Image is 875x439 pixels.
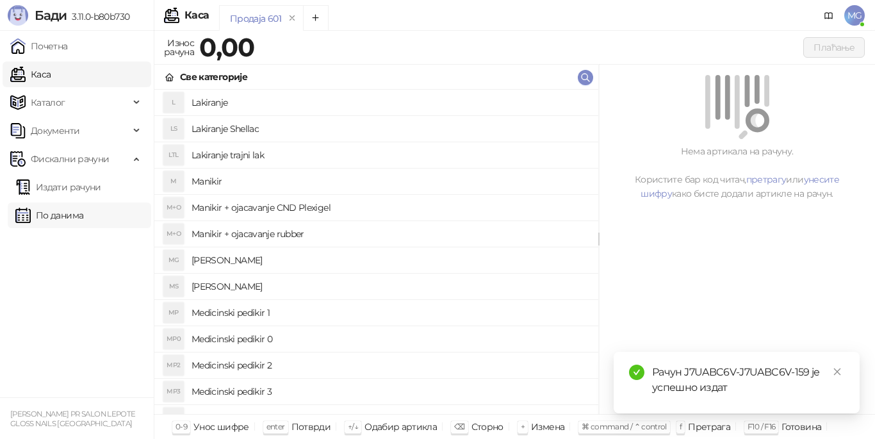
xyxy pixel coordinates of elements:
span: 3.11.0-b80b730 [67,11,129,22]
div: Измена [531,418,564,435]
div: Све категорије [180,70,247,84]
div: grid [154,90,598,414]
h4: [PERSON_NAME] [192,250,588,270]
h4: Pedikir [192,408,588,428]
a: Почетна [10,33,68,59]
div: Нема артикала на рачуну. Користите бар код читач, или како бисте додали артикле на рачун. [614,144,860,201]
span: Документи [31,118,79,144]
span: ⌘ command / ⌃ control [582,422,667,431]
h4: Medicinski pedikir 0 [192,329,588,349]
span: check-circle [629,365,644,380]
div: Каса [184,10,209,21]
div: Унос шифре [193,418,249,435]
div: L [163,92,184,113]
button: remove [284,13,300,24]
h4: Lakiranje [192,92,588,113]
span: ⌫ [454,422,464,431]
div: Одабир артикла [364,418,437,435]
div: LTL [163,145,184,165]
a: Документација [819,5,839,26]
div: Претрага [688,418,730,435]
div: M+O [163,197,184,218]
div: Рачун J7UABC6V-J7UABC6V-159 је успешно издат [652,365,844,395]
div: MP [163,302,184,323]
h4: Medicinski pedikir 2 [192,355,588,376]
button: Add tab [303,5,329,31]
small: [PERSON_NAME] PR SALON LEPOTE GLOSS NAILS [GEOGRAPHIC_DATA] [10,410,135,428]
div: MP3 [163,381,184,402]
div: M [163,171,184,192]
span: ↑/↓ [348,422,358,431]
span: enter [266,422,285,431]
h4: Lakiranje trajni lak [192,145,588,165]
span: Фискални рачуни [31,146,109,172]
h4: Manikir + ojacavanje CND Plexigel [192,197,588,218]
span: Каталог [31,90,65,115]
div: P [163,408,184,428]
span: + [521,422,525,431]
span: f [680,422,682,431]
h4: Lakiranje Shellac [192,119,588,139]
div: MP0 [163,329,184,349]
div: Сторно [471,418,503,435]
div: Продаја 601 [230,12,281,26]
span: 0-9 [176,422,187,431]
h4: Manikir + ojacavanje rubber [192,224,588,244]
span: close [833,367,842,376]
h4: Medicinski pedikir 1 [192,302,588,323]
div: LS [163,119,184,139]
div: M+O [163,224,184,244]
a: Close [830,365,844,379]
button: Плаћање [803,37,865,58]
a: претрагу [746,174,787,185]
span: Бади [35,8,67,23]
span: F10 / F16 [748,422,775,431]
strong: 0,00 [199,31,254,63]
img: Logo [8,5,28,26]
div: MP2 [163,355,184,376]
div: Потврди [291,418,331,435]
a: Каса [10,62,51,87]
h4: [PERSON_NAME] [192,276,588,297]
a: Издати рачуни [15,174,101,200]
div: Готовина [781,418,821,435]
span: MG [844,5,865,26]
div: Износ рачуна [161,35,197,60]
a: По данима [15,203,83,228]
div: MS [163,276,184,297]
h4: Manikir [192,171,588,192]
h4: Medicinski pedikir 3 [192,381,588,402]
div: MG [163,250,184,270]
